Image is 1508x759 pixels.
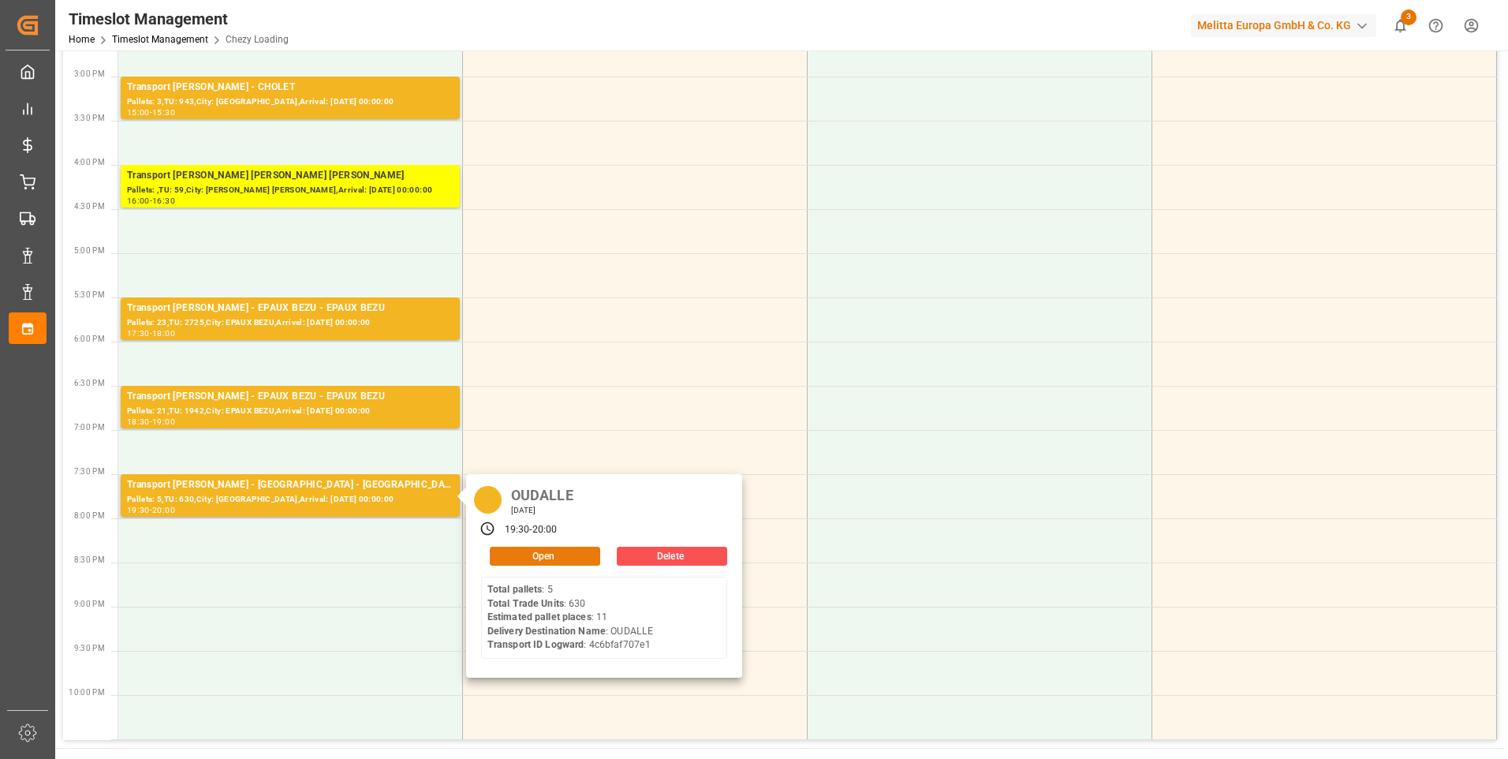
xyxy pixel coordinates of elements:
div: - [529,523,532,537]
span: 3:30 PM [74,114,105,122]
span: 6:30 PM [74,379,105,387]
div: 15:00 [127,109,150,116]
div: 16:00 [127,197,150,204]
div: Transport [PERSON_NAME] - EPAUX BEZU - EPAUX BEZU [127,389,454,405]
div: Pallets: ,TU: 59,City: [PERSON_NAME] [PERSON_NAME],Arrival: [DATE] 00:00:00 [127,184,454,197]
span: 8:30 PM [74,555,105,564]
span: 3:00 PM [74,69,105,78]
span: 5:00 PM [74,246,105,255]
a: Timeslot Management [112,34,208,45]
div: 16:30 [152,197,175,204]
div: Transport [PERSON_NAME] [PERSON_NAME] [PERSON_NAME] [127,168,454,184]
a: Home [69,34,95,45]
div: Pallets: 21,TU: 1942,City: EPAUX BEZU,Arrival: [DATE] 00:00:00 [127,405,454,418]
div: Pallets: 3,TU: 943,City: [GEOGRAPHIC_DATA],Arrival: [DATE] 00:00:00 [127,95,454,109]
div: - [150,418,152,425]
b: Estimated pallet places [487,611,592,623]
div: Timeslot Management [69,7,289,31]
div: Transport [PERSON_NAME] - EPAUX BEZU - EPAUX BEZU [127,301,454,316]
div: 18:00 [152,330,175,337]
div: [DATE] [506,505,579,516]
div: OUDALLE [506,482,579,505]
span: 7:30 PM [74,467,105,476]
div: 19:30 [505,523,530,537]
div: - [150,507,152,514]
div: 18:30 [127,418,150,425]
div: - [150,109,152,116]
div: 17:30 [127,330,150,337]
span: 8:00 PM [74,511,105,520]
span: 5:30 PM [74,290,105,299]
div: Pallets: 5,TU: 630,City: [GEOGRAPHIC_DATA],Arrival: [DATE] 00:00:00 [127,493,454,507]
div: Pallets: 23,TU: 2725,City: EPAUX BEZU,Arrival: [DATE] 00:00:00 [127,316,454,330]
button: Delete [617,547,727,566]
span: 6:00 PM [74,335,105,343]
b: Transport ID Logward [487,639,584,650]
b: Total pallets [487,584,543,595]
b: Delivery Destination Name [487,626,606,637]
div: 20:00 [532,523,558,537]
span: 7:00 PM [74,423,105,432]
div: 20:00 [152,507,175,514]
div: Transport [PERSON_NAME] - [GEOGRAPHIC_DATA] - [GEOGRAPHIC_DATA] [127,477,454,493]
span: 4:30 PM [74,202,105,211]
button: Open [490,547,600,566]
div: 19:00 [152,418,175,425]
div: - [150,330,152,337]
b: Total Trade Units [487,598,564,609]
div: Transport [PERSON_NAME] - CHOLET [127,80,454,95]
div: : 5 : 630 : 11 : OUDALLE : 4c6bfaf707e1 [487,583,653,652]
span: 10:00 PM [69,688,105,697]
div: 19:30 [127,507,150,514]
div: - [150,197,152,204]
span: 4:00 PM [74,158,105,166]
span: 9:00 PM [74,600,105,608]
span: 9:30 PM [74,644,105,652]
div: 15:30 [152,109,175,116]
